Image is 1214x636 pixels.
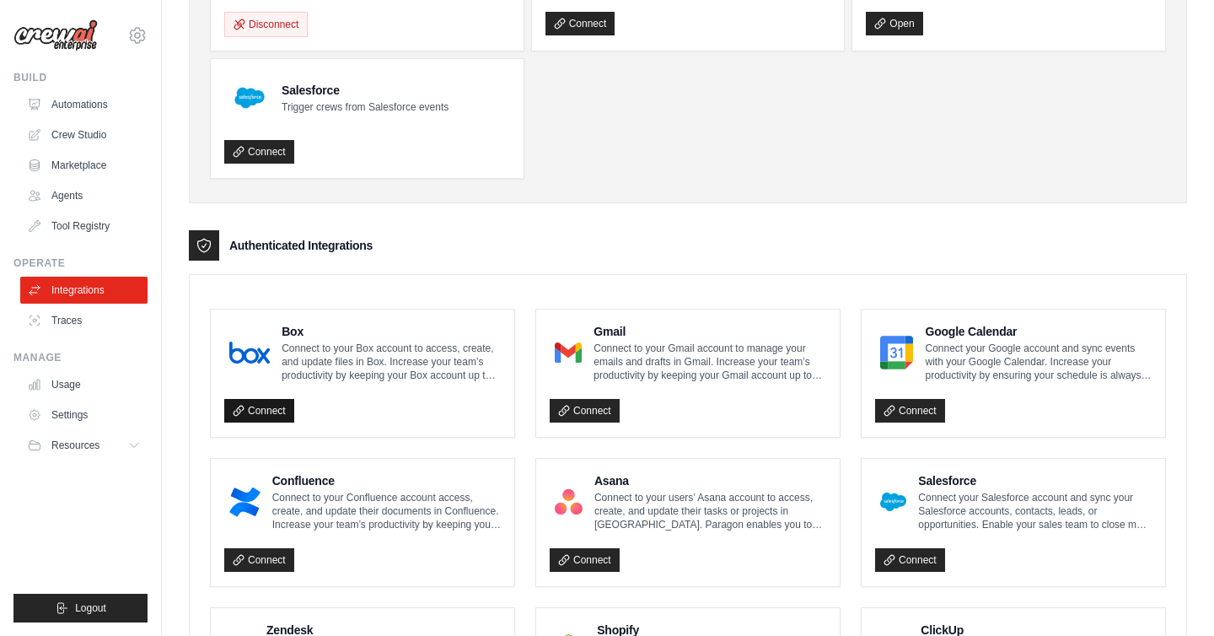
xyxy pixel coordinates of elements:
h3: Authenticated Integrations [229,237,373,254]
a: Connect [875,548,945,572]
img: Confluence Logo [229,485,261,519]
a: Crew Studio [20,121,148,148]
span: Logout [75,601,106,615]
a: Connect [224,140,294,164]
a: Connect [545,12,615,35]
div: Operate [13,256,148,270]
a: Usage [20,371,148,398]
button: Resources [20,432,148,459]
img: Google Calendar Logo [880,336,913,369]
p: Connect to your users’ Asana account to access, create, and update their tasks or projects in [GE... [594,491,826,531]
h4: Gmail [594,323,826,340]
a: Connect [550,399,620,423]
a: Open [866,12,922,35]
img: Logo [13,19,98,51]
a: Settings [20,402,148,428]
h4: Box [282,323,501,340]
img: Gmail Logo [555,336,582,369]
p: Connect to your Confluence account access, create, and update their documents in Confluence. Incr... [272,491,501,531]
h4: Google Calendar [925,323,1152,340]
a: Traces [20,307,148,334]
div: Manage [13,351,148,364]
p: Connect your Salesforce account and sync your Salesforce accounts, contacts, leads, or opportunit... [918,491,1152,531]
a: Connect [224,399,294,423]
p: Connect to your Gmail account to manage your emails and drafts in Gmail. Increase your team’s pro... [594,342,826,382]
p: Connect your Google account and sync events with your Google Calendar. Increase your productivity... [925,342,1152,382]
h4: Confluence [272,472,501,489]
img: Salesforce Logo [229,78,270,118]
h4: Salesforce [918,472,1152,489]
a: Tool Registry [20,213,148,240]
img: Salesforce Logo [880,485,906,519]
div: Build [13,71,148,84]
img: Box Logo [229,336,270,369]
a: Automations [20,91,148,118]
img: Asana Logo [555,485,583,519]
a: Marketplace [20,152,148,179]
a: Connect [875,399,945,423]
iframe: Chat Widget [1130,555,1214,636]
a: Integrations [20,277,148,304]
p: Trigger crews from Salesforce events [282,100,449,114]
a: Agents [20,182,148,209]
a: Connect [550,548,620,572]
span: Resources [51,439,99,452]
p: Connect to your Box account to access, create, and update files in Box. Increase your team’s prod... [282,342,501,382]
a: Connect [224,548,294,572]
h4: Asana [594,472,826,489]
h4: Salesforce [282,82,449,99]
button: Disconnect [224,12,308,37]
button: Logout [13,594,148,623]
